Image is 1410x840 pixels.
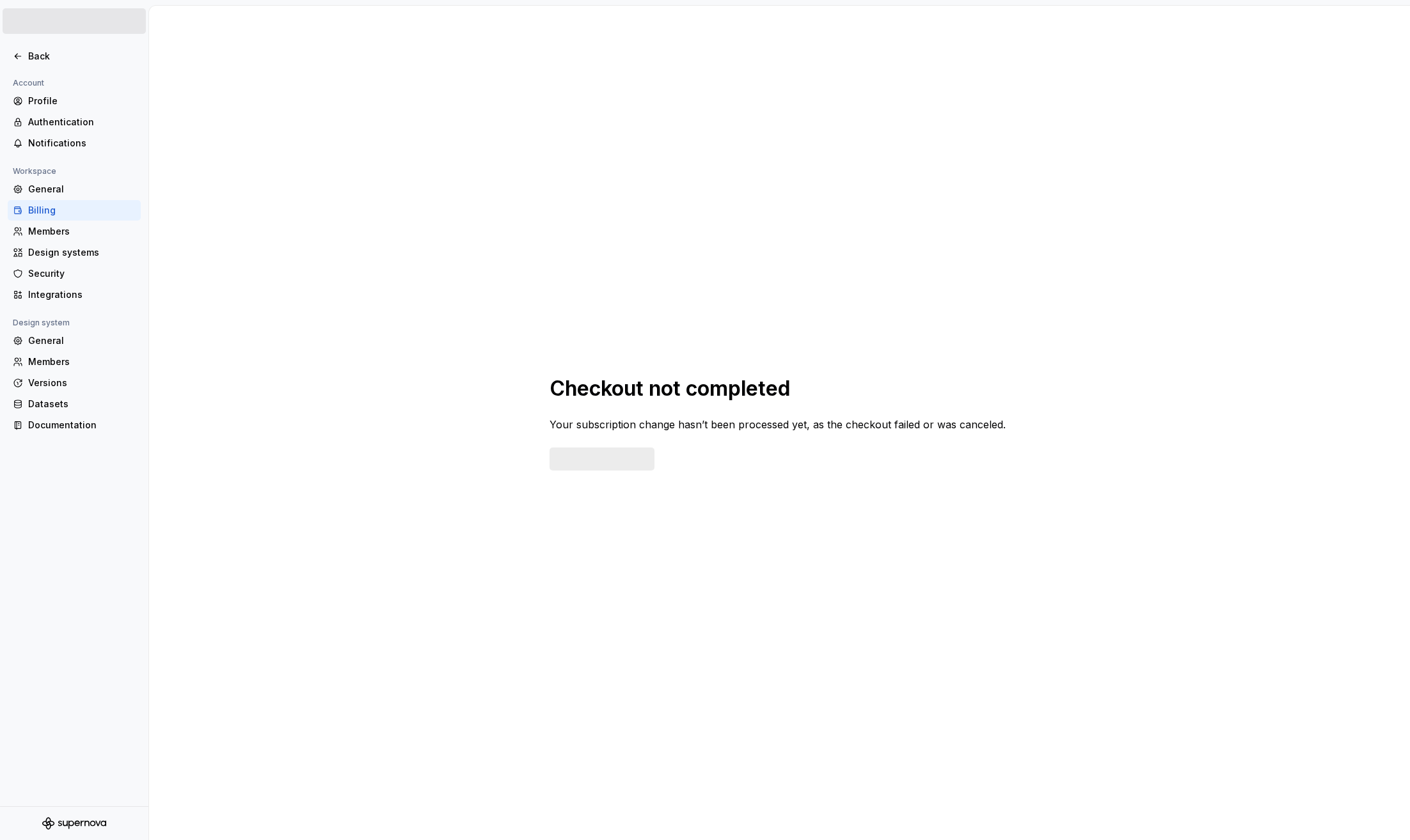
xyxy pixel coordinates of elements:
a: Security [8,263,141,284]
div: Workspace [8,164,61,179]
div: Members [28,355,136,368]
a: Members [8,221,141,242]
a: Datasets [8,394,141,414]
div: General [28,334,136,347]
a: Back [8,46,141,66]
a: General [8,331,141,351]
a: Documentation [8,415,141,435]
div: Design system [8,315,75,331]
a: Profile [8,91,141,111]
p: Your subscription change hasn’t been processed yet, as the checkout failed or was canceled. [550,417,1006,432]
div: Members [28,225,136,238]
a: Billing [8,200,141,221]
div: Notifications [28,137,136,150]
a: Notifications [8,133,141,153]
div: Security [28,267,136,280]
h1: Checkout not completed [550,376,790,401]
div: Billing [28,204,136,217]
div: Profile [28,95,136,107]
div: Datasets [28,398,136,410]
div: Back [28,50,136,63]
a: Members [8,352,141,372]
div: General [28,183,136,196]
div: Documentation [28,419,136,432]
svg: Supernova Logo [42,817,106,830]
div: Authentication [28,116,136,128]
div: Account [8,75,49,91]
div: Integrations [28,288,136,301]
div: Versions [28,377,136,389]
a: Integrations [8,284,141,305]
a: Authentication [8,112,141,132]
a: Design systems [8,242,141,263]
div: Design systems [28,246,136,259]
a: Versions [8,373,141,393]
a: General [8,179,141,199]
